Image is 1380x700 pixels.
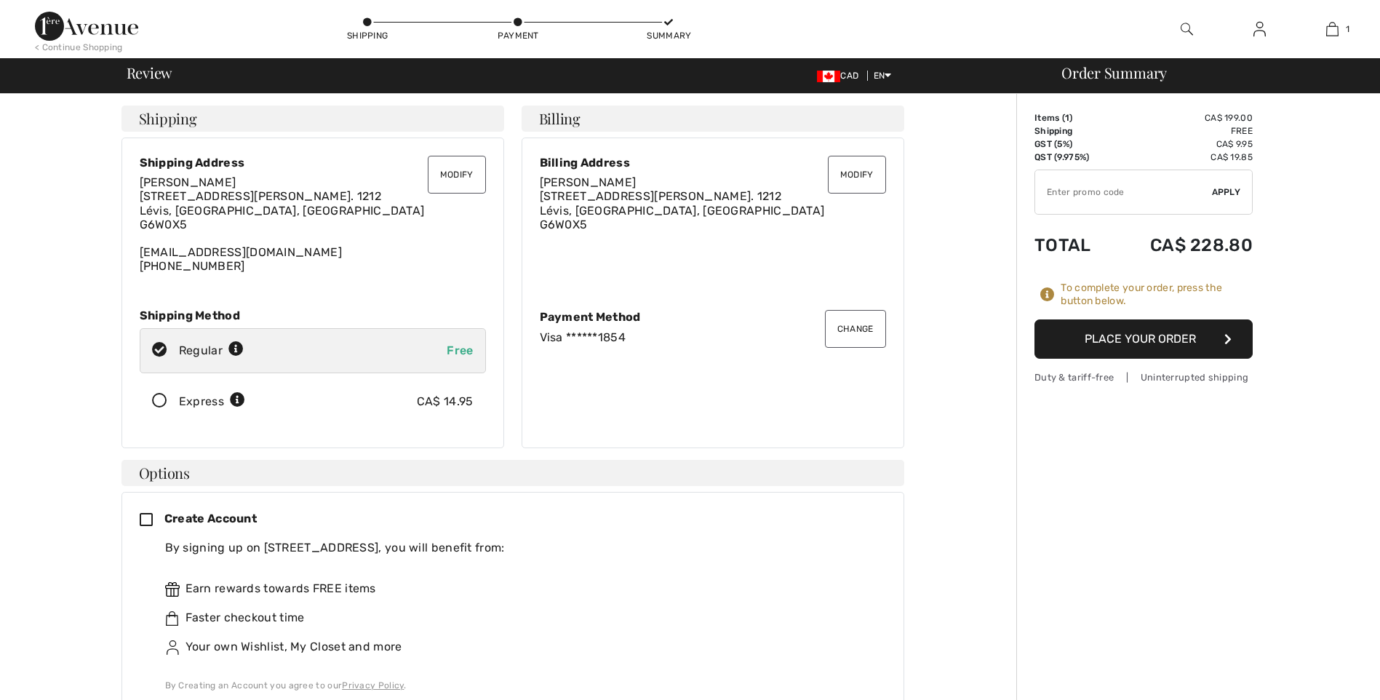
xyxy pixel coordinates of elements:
span: Shipping [139,111,197,126]
span: [STREET_ADDRESS][PERSON_NAME]. 1212 Lévis, [GEOGRAPHIC_DATA], [GEOGRAPHIC_DATA] G6W0X5 [540,189,825,231]
div: Payment [496,29,540,42]
img: Canadian Dollar [817,71,840,82]
button: Modify [828,156,886,194]
div: Summary [647,29,690,42]
span: CAD [817,71,864,81]
a: Sign In [1242,20,1277,39]
div: Duty & tariff-free | Uninterrupted shipping [1034,370,1253,384]
span: Review [127,65,172,80]
td: Shipping [1034,124,1112,138]
div: [EMAIL_ADDRESS][DOMAIN_NAME] [PHONE_NUMBER] [140,175,486,273]
td: CA$ 228.80 [1112,220,1253,270]
img: ownWishlist.svg [165,640,180,655]
div: CA$ 14.95 [417,393,474,410]
div: To complete your order, press the button below. [1061,282,1253,308]
div: Payment Method [540,310,886,324]
div: By signing up on [STREET_ADDRESS], you will benefit from: [165,539,874,557]
div: Earn rewards towards FREE items [165,580,874,597]
span: EN [874,71,892,81]
td: Total [1034,220,1112,270]
input: Promo code [1035,170,1212,214]
div: < Continue Shopping [35,41,123,54]
td: Items ( ) [1034,111,1112,124]
div: Faster checkout time [165,609,874,627]
div: Billing Address [540,156,886,170]
span: Free [447,343,473,357]
td: GST (5%) [1034,138,1112,151]
span: Apply [1212,186,1241,199]
span: 1 [1065,113,1069,123]
img: faster.svg [165,611,180,626]
button: Modify [428,156,486,194]
td: CA$ 199.00 [1112,111,1253,124]
img: search the website [1181,20,1193,38]
div: Shipping Address [140,156,486,170]
div: Your own Wishlist, My Closet and more [165,638,874,656]
img: rewards.svg [165,582,180,597]
div: Regular [179,342,244,359]
h4: Options [121,460,904,486]
span: [PERSON_NAME] [540,175,637,189]
div: Express [179,393,245,410]
button: Place Your Order [1034,319,1253,359]
span: [PERSON_NAME] [140,175,236,189]
span: 1 [1346,23,1349,36]
button: Change [825,310,886,348]
span: Create Account [164,512,257,525]
div: By Creating an Account you agree to our . [165,679,874,692]
img: My Info [1253,20,1266,38]
span: [STREET_ADDRESS][PERSON_NAME]. 1212 Lévis, [GEOGRAPHIC_DATA], [GEOGRAPHIC_DATA] G6W0X5 [140,189,425,231]
img: 1ère Avenue [35,12,138,41]
div: Shipping Method [140,309,486,322]
div: Order Summary [1044,65,1371,80]
td: Free [1112,124,1253,138]
div: Shipping [346,29,389,42]
td: CA$ 9.95 [1112,138,1253,151]
a: 1 [1296,20,1368,38]
td: CA$ 19.85 [1112,151,1253,164]
img: My Bag [1326,20,1339,38]
a: Privacy Policy [342,680,404,691]
td: QST (9.975%) [1034,151,1112,164]
span: Billing [539,111,581,126]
